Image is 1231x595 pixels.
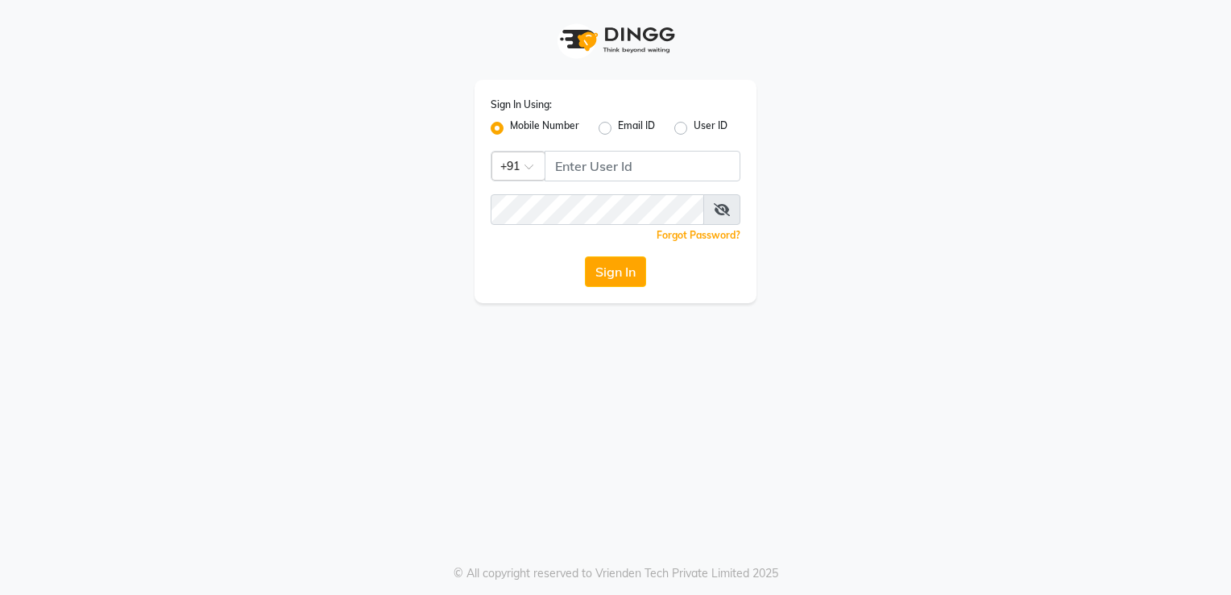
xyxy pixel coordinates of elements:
[585,256,646,287] button: Sign In
[551,16,680,64] img: logo1.svg
[657,229,740,241] a: Forgot Password?
[491,98,552,112] label: Sign In Using:
[491,194,704,225] input: Username
[510,119,579,138] label: Mobile Number
[618,119,655,138] label: Email ID
[694,119,727,138] label: User ID
[545,151,740,181] input: Username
